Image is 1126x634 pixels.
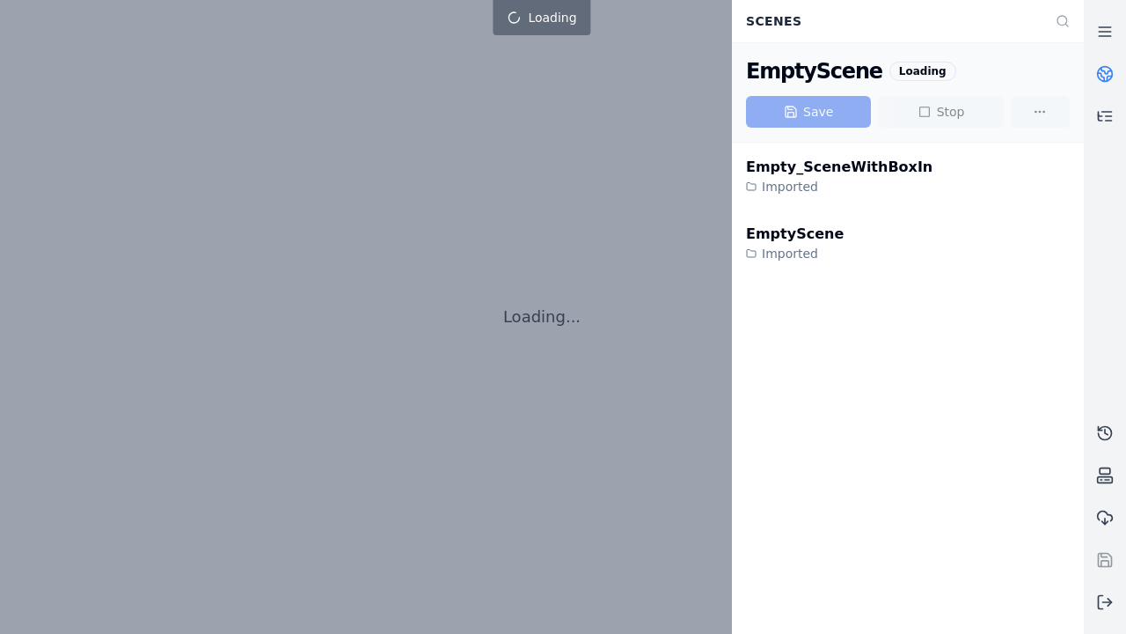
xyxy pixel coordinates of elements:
span: Loading [528,9,576,26]
p: Loading... [503,305,581,329]
div: EmptyScene [746,224,844,245]
div: Imported [746,245,844,262]
div: Loading [889,62,956,81]
div: EmptyScene [746,57,882,85]
div: Scenes [735,4,1045,38]
div: Imported [746,178,932,195]
div: Empty_SceneWithBoxIn [746,157,932,178]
